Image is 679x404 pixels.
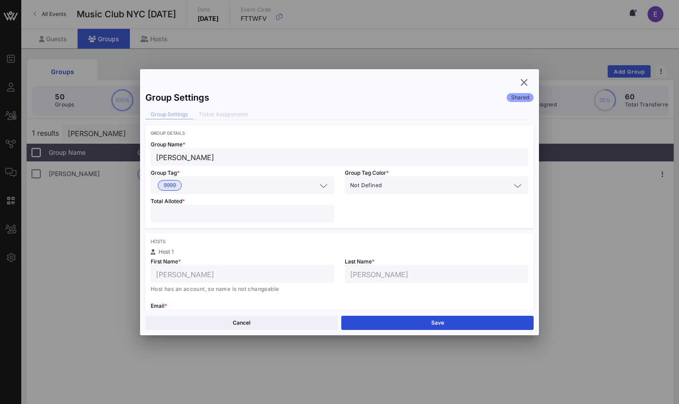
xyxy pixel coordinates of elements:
[507,93,534,102] div: Shared
[151,177,334,194] div: 9999
[151,198,185,204] span: Total Alloted
[151,239,528,244] div: Hosts
[341,316,534,330] button: Save
[145,316,338,330] button: Cancel
[151,258,181,265] span: First Name
[151,141,185,148] span: Group Name
[345,169,389,176] span: Group Tag Color
[159,248,174,255] span: Host 1
[345,177,528,194] div: Not Defined
[345,258,375,265] span: Last Name
[151,130,528,136] div: Group Details
[164,180,176,190] span: 9999
[151,169,180,176] span: Group Tag
[151,302,167,309] span: Email
[151,286,279,292] span: Host has an account, so name is not changeable
[145,92,209,103] div: Group Settings
[350,181,382,190] span: Not Defined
